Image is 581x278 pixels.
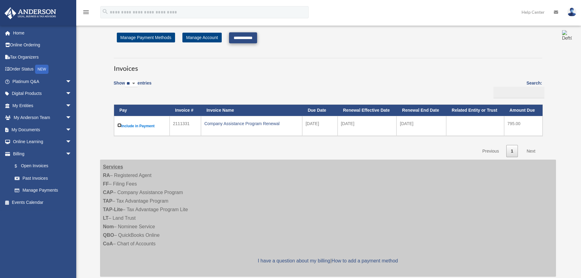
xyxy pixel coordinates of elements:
strong: RA [103,173,110,178]
a: Next [522,145,540,157]
div: Company Assistance Program Renewal [204,119,299,128]
strong: TAP [103,198,113,204]
a: Online Learningarrow_drop_down [4,136,81,148]
span: arrow_drop_down [66,88,78,100]
select: Showentries [125,80,138,87]
span: arrow_drop_down [66,112,78,124]
th: Due Date: activate to sort column ascending [302,105,338,116]
p: | [103,257,553,265]
img: User Pic [567,8,576,16]
a: Tax Organizers [4,51,81,63]
td: [DATE] [302,116,338,136]
strong: TAP-Lite [103,207,123,212]
a: How to add a payment method [332,258,398,263]
i: menu [82,9,90,16]
span: arrow_drop_down [66,75,78,88]
a: Manage Account [182,33,221,42]
a: My Documentsarrow_drop_down [4,124,81,136]
strong: Services [103,164,123,169]
label: Show entries [114,79,152,93]
a: I have a question about my billing [258,258,330,263]
th: Related Entity or Trust: activate to sort column ascending [446,105,504,116]
a: $Open Invoices [9,160,75,172]
h3: Invoices [114,58,542,73]
td: 795.00 [504,116,543,136]
span: arrow_drop_down [66,124,78,136]
a: Online Ordering [4,39,81,51]
td: [DATE] [396,116,446,136]
a: Past Invoices [9,172,78,184]
th: Renewal End Date: activate to sort column ascending [396,105,446,116]
td: [DATE] [338,116,397,136]
th: Invoice #: activate to sort column ascending [170,105,201,116]
a: Billingarrow_drop_down [4,148,78,160]
th: Pay: activate to sort column descending [114,105,170,116]
strong: CoA [103,241,113,246]
span: arrow_drop_down [66,148,78,160]
strong: FF [103,181,109,186]
strong: CAP [103,190,113,195]
span: arrow_drop_down [66,136,78,148]
a: 1 [506,145,518,157]
div: NEW [35,65,48,74]
th: Renewal Effective Date: activate to sort column ascending [338,105,397,116]
a: Previous [478,145,503,157]
th: Amount Due: activate to sort column ascending [504,105,543,116]
img: Anderson Advisors Platinum Portal [3,7,58,19]
a: menu [82,11,90,16]
label: Search: [491,79,542,98]
a: Platinum Q&Aarrow_drop_down [4,75,81,88]
a: Manage Payment Methods [117,33,175,42]
td: 2111331 [170,116,201,136]
a: My Entitiesarrow_drop_down [4,99,81,112]
a: Digital Productsarrow_drop_down [4,88,81,100]
div: – Registered Agent – Filing Fees – Company Assistance Program – Tax Advantage Program – Tax Advan... [100,160,556,277]
label: Include in Payment [117,122,167,130]
i: search [102,8,109,15]
span: arrow_drop_down [66,99,78,112]
a: Manage Payments [9,184,78,197]
input: Include in Payment [117,123,121,127]
a: Order StatusNEW [4,63,81,76]
a: Events Calendar [4,196,81,208]
a: Home [4,27,81,39]
th: Invoice Name: activate to sort column ascending [201,105,302,116]
strong: QBO [103,233,114,238]
a: My Anderson Teamarrow_drop_down [4,112,81,124]
span: $ [18,162,21,170]
input: Search: [493,87,544,98]
strong: LT [103,215,109,221]
strong: Nom [103,224,114,229]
